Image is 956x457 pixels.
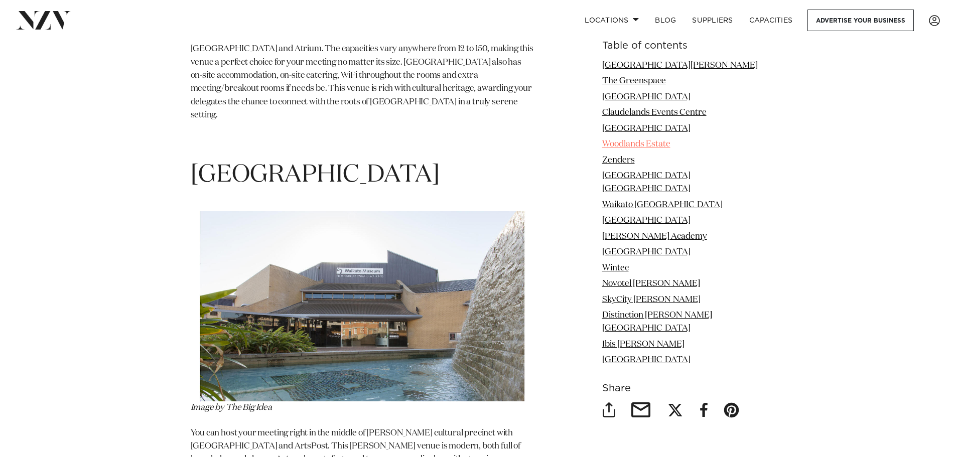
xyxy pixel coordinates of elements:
a: SUPPLIERS [684,10,741,31]
a: Claudelands Events Centre [602,108,707,117]
a: [GEOGRAPHIC_DATA] [602,356,691,364]
a: [PERSON_NAME] Academy [602,232,707,241]
a: The Greenspace [602,77,666,85]
a: [GEOGRAPHIC_DATA][PERSON_NAME] [602,61,758,70]
span: Image by The Big Idea [191,403,272,412]
a: [GEOGRAPHIC_DATA] [GEOGRAPHIC_DATA] [602,172,691,193]
a: [GEOGRAPHIC_DATA] [602,93,691,101]
a: [GEOGRAPHIC_DATA] [602,124,691,133]
a: SkyCity [PERSON_NAME] [602,295,701,304]
h6: Share [602,383,766,394]
a: Capacities [741,10,801,31]
a: Advertise your business [807,10,914,31]
a: Ibis [PERSON_NAME] [602,340,685,349]
a: Wintec [602,264,629,272]
span: [GEOGRAPHIC_DATA] [191,163,440,187]
a: [GEOGRAPHIC_DATA] [602,248,691,256]
img: nzv-logo.png [16,11,71,29]
a: Zenders [602,156,635,165]
a: [GEOGRAPHIC_DATA] [602,216,691,225]
a: Distinction [PERSON_NAME][GEOGRAPHIC_DATA] [602,311,712,333]
a: BLOG [647,10,684,31]
a: Waikato [GEOGRAPHIC_DATA] [602,201,723,209]
a: Locations [577,10,647,31]
h6: Table of contents [602,41,766,51]
a: Novotel [PERSON_NAME] [602,279,700,288]
a: Woodlands Estate [602,140,670,148]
